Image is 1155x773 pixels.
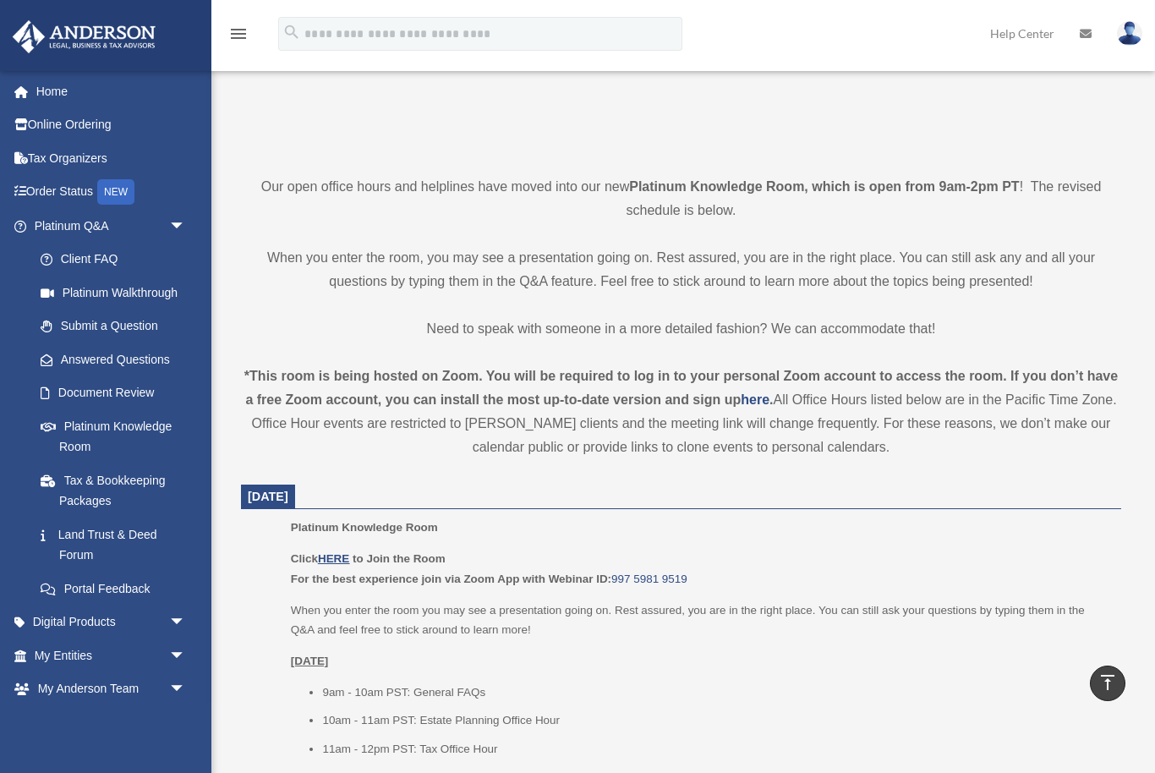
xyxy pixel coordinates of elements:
[24,518,211,572] a: Land Trust & Deed Forum
[97,179,134,205] div: NEW
[248,490,288,503] span: [DATE]
[169,209,203,244] span: arrow_drop_down
[769,392,773,407] strong: .
[12,705,211,739] a: My Documentsarrow_drop_down
[12,639,211,672] a: My Entitiesarrow_drop_down
[228,30,249,44] a: menu
[24,310,211,343] a: Submit a Question
[169,606,203,640] span: arrow_drop_down
[322,739,1109,759] li: 11am - 12pm PST: Tax Office Hour
[291,521,438,534] span: Platinum Knowledge Room
[169,672,203,707] span: arrow_drop_down
[12,175,211,210] a: Order StatusNEW
[322,683,1109,703] li: 9am - 10am PST: General FAQs
[241,246,1121,293] p: When you enter the room, you may see a presentation going on. Rest assured, you are in the right ...
[12,606,211,639] a: Digital Productsarrow_drop_down
[1117,21,1142,46] img: User Pic
[322,710,1109,731] li: 10am - 11am PST: Estate Planning Office Hour
[291,552,353,565] b: Click
[241,317,1121,341] p: Need to speak with someone in a more detailed fashion? We can accommodate that!
[12,672,211,706] a: My Anderson Teamarrow_drop_down
[228,24,249,44] i: menu
[1090,666,1125,701] a: vertical_align_top
[24,572,211,606] a: Portal Feedback
[24,243,211,277] a: Client FAQ
[282,23,301,41] i: search
[291,655,329,667] u: [DATE]
[629,179,1019,194] strong: Platinum Knowledge Room, which is open from 9am-2pm PT
[244,369,1118,407] strong: *This room is being hosted on Zoom. You will be required to log in to your personal Zoom account ...
[24,343,211,376] a: Answered Questions
[241,175,1121,222] p: Our open office hours and helplines have moved into our new ! The revised schedule is below.
[12,141,211,175] a: Tax Organizers
[169,639,203,673] span: arrow_drop_down
[291,573,611,585] b: For the best experience join via Zoom App with Webinar ID:
[1098,672,1118,693] i: vertical_align_top
[169,705,203,740] span: arrow_drop_down
[353,552,446,565] b: to Join the Room
[24,409,203,463] a: Platinum Knowledge Room
[12,209,211,243] a: Platinum Q&Aarrow_drop_down
[241,365,1121,459] div: All Office Hours listed below are in the Pacific Time Zone. Office Hour events are restricted to ...
[611,573,687,585] a: 997 5981 9519
[741,392,769,407] a: here
[318,552,349,565] a: HERE
[24,463,211,518] a: Tax & Bookkeeping Packages
[24,276,211,310] a: Platinum Walkthrough
[12,108,211,142] a: Online Ordering
[24,376,211,410] a: Document Review
[291,600,1109,640] p: When you enter the room you may see a presentation going on. Rest assured, you are in the right p...
[8,20,161,53] img: Anderson Advisors Platinum Portal
[12,74,211,108] a: Home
